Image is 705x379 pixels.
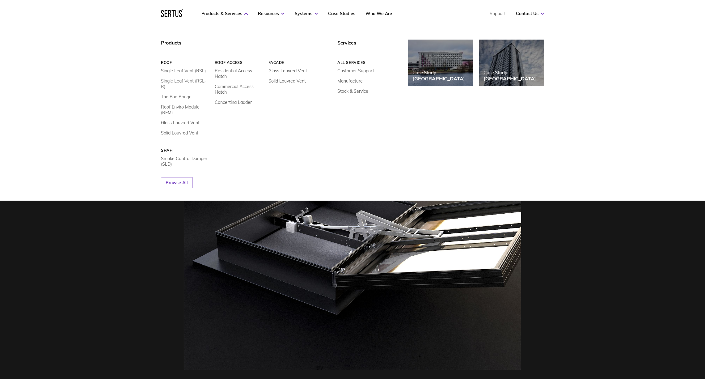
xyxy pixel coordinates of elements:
a: Solid Louvred Vent [268,78,306,84]
a: Facade [268,60,318,65]
a: Solid Louvred Vent [161,130,198,136]
a: Browse All [161,177,192,188]
a: The Pod Range [161,94,192,100]
a: Roof Enviro Module (REM) [161,104,210,115]
a: Residential Access Hatch [215,68,264,79]
a: Single Leaf Vent (RSL-R) [161,78,210,89]
a: Glass Louvred Vent [268,68,307,74]
a: Shaft [161,148,210,153]
div: Case Study [412,70,465,75]
a: Customer Support [337,68,374,74]
a: Roof [161,60,210,65]
a: Who We Are [365,11,392,16]
a: Single Leaf Vent (RSL) [161,68,206,74]
a: Stock & Service [337,88,368,94]
a: Smoke Control Damper (SLD) [161,156,210,167]
a: Systems [295,11,318,16]
a: Roof Access [215,60,264,65]
a: Glass Louvred Vent [161,120,200,126]
iframe: Chat Widget [594,307,705,379]
a: Contact Us [516,11,544,16]
div: [GEOGRAPHIC_DATA] [412,75,465,82]
a: Case Study[GEOGRAPHIC_DATA] [408,40,473,86]
a: Products & Services [201,11,248,16]
a: Case Studies [328,11,355,16]
a: Manufacture [337,78,363,84]
a: Commercial Access Hatch [215,84,264,95]
div: [GEOGRAPHIC_DATA] [483,75,536,82]
div: Products [161,40,317,52]
a: Support [490,11,506,16]
div: Services [337,40,390,52]
div: Case Study [483,70,536,75]
a: Concertina Ladder [215,100,252,105]
a: Case Study[GEOGRAPHIC_DATA] [479,40,544,86]
a: All services [337,60,390,65]
a: Resources [258,11,285,16]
